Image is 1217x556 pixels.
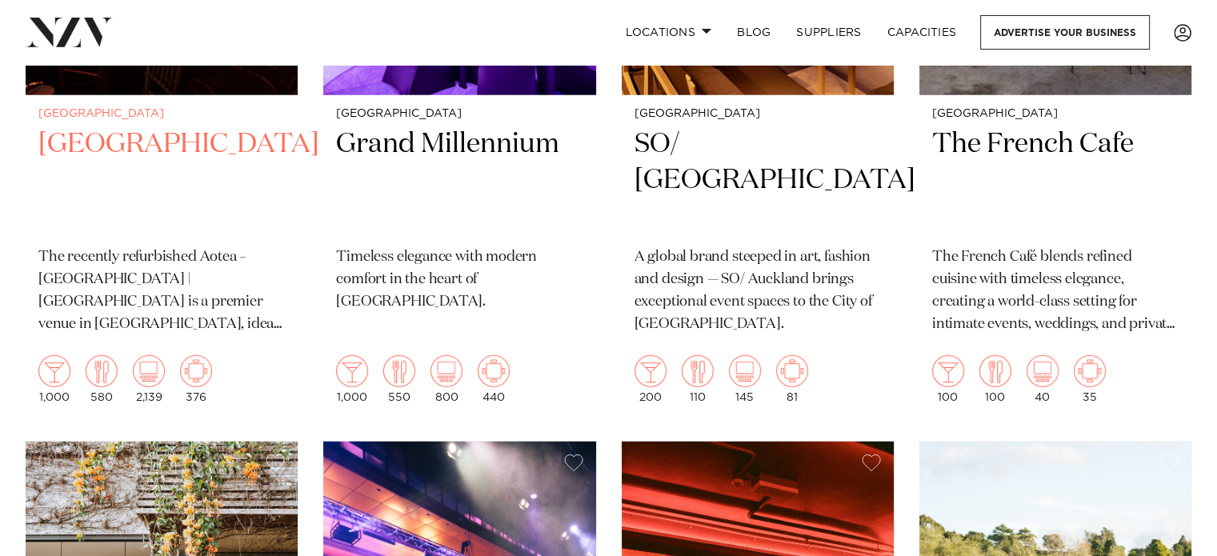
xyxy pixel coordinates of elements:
img: meeting.png [776,355,808,387]
a: Advertise your business [980,15,1150,50]
h2: SO/ [GEOGRAPHIC_DATA] [635,126,881,234]
div: 110 [682,355,714,403]
div: 200 [635,355,667,403]
img: theatre.png [729,355,761,387]
h2: Grand Millennium [336,126,582,234]
img: meeting.png [478,355,510,387]
div: 1,000 [336,355,368,403]
a: SUPPLIERS [783,15,874,50]
div: 580 [86,355,118,403]
p: The French Café blends refined cuisine with timeless elegance, creating a world-class setting for... [932,246,1179,336]
img: dining.png [682,355,714,387]
div: 81 [776,355,808,403]
div: 550 [383,355,415,403]
h2: [GEOGRAPHIC_DATA] [38,126,285,234]
a: Capacities [875,15,970,50]
img: cocktail.png [932,355,964,387]
img: cocktail.png [336,355,368,387]
img: theatre.png [133,355,165,387]
img: dining.png [383,355,415,387]
div: 100 [979,355,1011,403]
small: [GEOGRAPHIC_DATA] [932,108,1179,120]
div: 2,139 [133,355,165,403]
img: theatre.png [1027,355,1059,387]
img: cocktail.png [635,355,667,387]
div: 1,000 [38,355,70,403]
img: dining.png [86,355,118,387]
p: Timeless elegance with modern comfort in the heart of [GEOGRAPHIC_DATA]. [336,246,582,314]
img: theatre.png [430,355,462,387]
div: 100 [932,355,964,403]
img: dining.png [979,355,1011,387]
div: 440 [478,355,510,403]
p: The recently refurbished Aotea – [GEOGRAPHIC_DATA] | [GEOGRAPHIC_DATA] is a premier venue in [GEO... [38,246,285,336]
div: 40 [1027,355,1059,403]
small: [GEOGRAPHIC_DATA] [635,108,881,120]
small: [GEOGRAPHIC_DATA] [38,108,285,120]
div: 145 [729,355,761,403]
small: [GEOGRAPHIC_DATA] [336,108,582,120]
img: meeting.png [1074,355,1106,387]
div: 35 [1074,355,1106,403]
div: 800 [430,355,462,403]
a: BLOG [724,15,783,50]
img: cocktail.png [38,355,70,387]
img: nzv-logo.png [26,18,113,46]
a: Locations [612,15,724,50]
img: meeting.png [180,355,212,387]
p: A global brand steeped in art, fashion and design — SO/ Auckland brings exceptional event spaces ... [635,246,881,336]
h2: The French Cafe [932,126,1179,234]
div: 376 [180,355,212,403]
